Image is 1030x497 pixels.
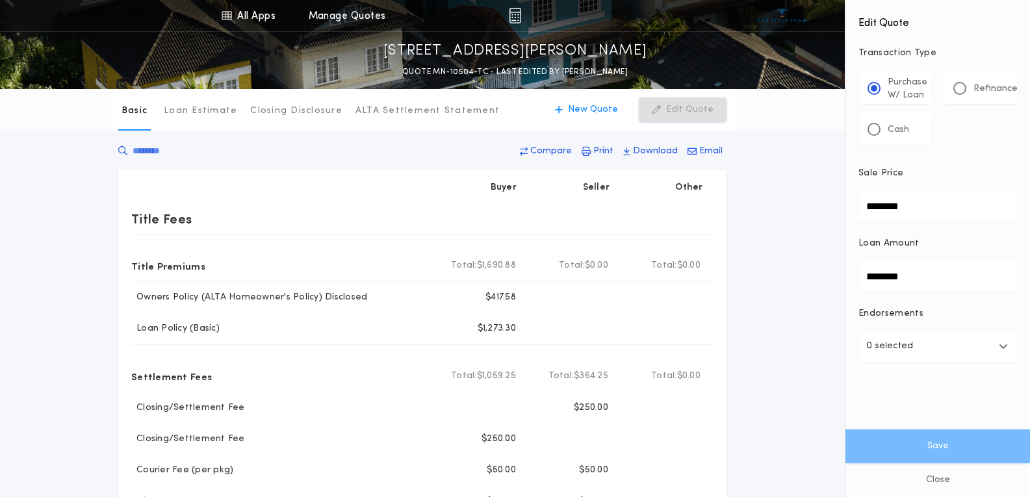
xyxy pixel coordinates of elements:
[509,8,521,23] img: img
[530,145,572,158] p: Compare
[858,190,1017,222] input: Sale Price
[131,255,205,276] p: Title Premiums
[131,291,367,304] p: Owners Policy (ALTA Homeowner's Policy) Disclosed
[858,331,1017,362] button: 0 selected
[122,105,148,118] p: Basic
[633,145,678,158] p: Download
[451,259,477,272] b: Total:
[866,338,913,354] p: 0 selected
[491,181,517,194] p: Buyer
[131,322,220,335] p: Loan Policy (Basic)
[677,370,701,383] span: $0.00
[568,103,618,116] p: New Quote
[677,259,701,272] span: $0.00
[559,259,585,272] b: Total:
[164,105,237,118] p: Loan Estimate
[131,209,192,229] p: Title Fees
[131,401,245,414] p: Closing/Settlement Fee
[477,370,516,383] span: $1,059.25
[651,370,677,383] b: Total:
[485,291,516,304] p: $417.58
[888,76,927,102] p: Purchase W/ Loan
[845,463,1030,497] button: Close
[585,259,608,272] span: $0.00
[578,140,617,163] button: Print
[542,97,631,122] button: New Quote
[699,145,723,158] p: Email
[858,47,1017,60] p: Transaction Type
[684,140,727,163] button: Email
[482,433,516,446] p: $250.00
[355,105,500,118] p: ALTA Settlement Statement
[548,370,574,383] b: Total:
[516,140,576,163] button: Compare
[131,366,212,387] p: Settlement Fees
[858,261,1017,292] input: Loan Amount
[131,464,233,477] p: Courier Fee (per pkg)
[758,9,806,22] img: vs-icon
[383,41,647,62] p: [STREET_ADDRESS][PERSON_NAME]
[250,105,342,118] p: Closing Disclosure
[583,181,610,194] p: Seller
[666,103,714,116] p: Edit Quote
[858,307,1017,320] p: Endorsements
[487,464,516,477] p: $50.00
[858,8,1017,31] h4: Edit Quote
[845,429,1030,463] button: Save
[619,140,682,163] button: Download
[858,167,903,180] p: Sale Price
[478,322,516,335] p: $1,273.30
[973,83,1018,96] p: Refinance
[451,370,477,383] b: Total:
[639,97,727,122] button: Edit Quote
[574,401,608,414] p: $250.00
[574,370,608,383] span: $364.25
[402,66,628,79] p: QUOTE MN-10504-TC - LAST EDITED BY [PERSON_NAME]
[579,464,608,477] p: $50.00
[858,237,920,250] p: Loan Amount
[131,433,245,446] p: Closing/Settlement Fee
[651,259,677,272] b: Total:
[676,181,703,194] p: Other
[888,123,909,136] p: Cash
[593,145,613,158] p: Print
[477,259,516,272] span: $1,690.88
